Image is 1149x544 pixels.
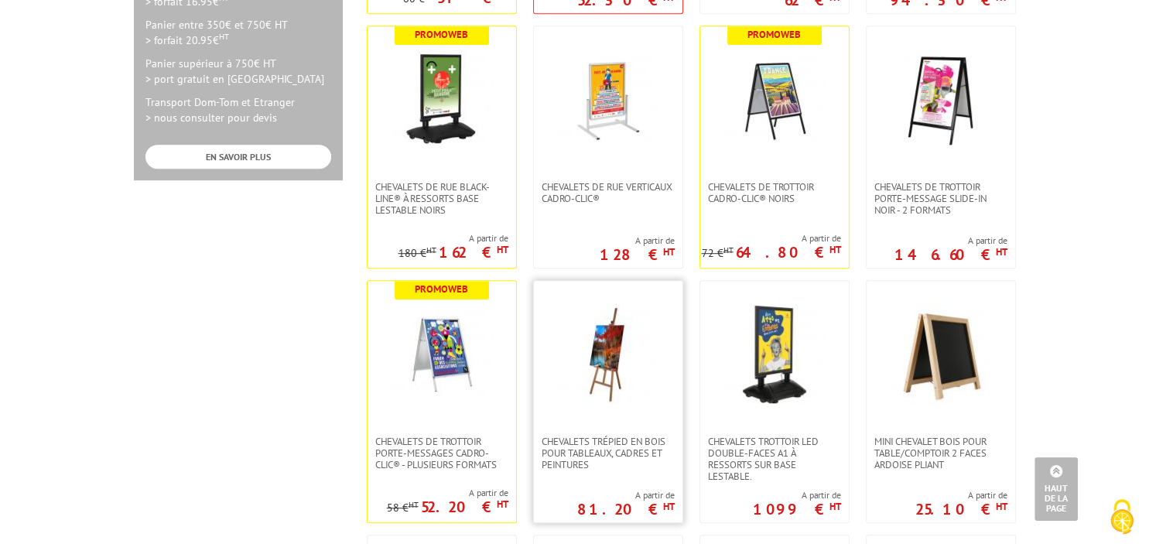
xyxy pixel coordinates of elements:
span: Chevalets de trottoir Cadro-Clic® Noirs [708,181,841,204]
p: Panier supérieur à 750€ HT [145,56,331,87]
sup: HT [996,500,1007,513]
p: 180 € [398,248,436,259]
img: Chevalets Trottoir LED double-faces A1 à ressorts sur base lestable. [724,304,825,405]
p: 81.20 € [577,505,675,514]
sup: HT [723,245,734,255]
b: Promoweb [415,28,468,41]
span: Chevalets de rue Black-Line® à ressorts base lestable Noirs [375,181,508,216]
span: A partir de [387,487,508,499]
span: A partir de [398,232,508,245]
span: A partir de [577,489,675,501]
img: Cookies (fenêtre modale) [1103,498,1141,536]
a: EN SAVOIR PLUS [145,145,331,169]
a: Chevalets de trottoir porte-messages Cadro-Clic® - Plusieurs formats [368,436,516,470]
p: 162 € [439,248,508,257]
b: Promoweb [747,28,801,41]
p: 128 € [600,250,675,259]
button: Cookies (fenêtre modale) [1095,491,1149,544]
p: Panier entre 350€ et 750€ HT [145,17,331,48]
img: Chevalets Trépied en bois pour tableaux, cadres et peintures [558,304,658,405]
sup: HT [409,499,419,510]
p: Transport Dom-Tom et Etranger [145,94,331,125]
sup: HT [663,500,675,513]
a: Chevalets de trottoir Cadro-Clic® Noirs [700,181,849,204]
span: A partir de [600,234,675,247]
sup: HT [829,243,841,256]
span: A partir de [915,489,1007,501]
span: Mini Chevalet bois pour Table/comptoir 2 faces Ardoise Pliant [874,436,1007,470]
sup: HT [497,243,508,256]
img: Chevalets de trottoir Cadro-Clic® Noirs [724,50,825,150]
sup: HT [829,500,841,513]
span: Chevalets Trottoir LED double-faces A1 à ressorts sur base lestable. [708,436,841,482]
span: A partir de [753,489,841,501]
sup: HT [426,245,436,255]
p: 52.20 € [421,502,508,511]
sup: HT [219,31,229,42]
img: Chevalets de trottoir porte-message Slide-in Noir - 2 formats [891,50,991,150]
p: 72 € [702,248,734,259]
b: Promoweb [415,282,468,296]
sup: HT [663,245,675,258]
span: > forfait 20.95€ [145,33,229,47]
a: Chevalets Trépied en bois pour tableaux, cadres et peintures [534,436,682,470]
p: 146.60 € [894,250,1007,259]
a: Chevalets de trottoir porte-message Slide-in Noir - 2 formats [867,181,1015,216]
span: A partir de [894,234,1007,247]
sup: HT [497,498,508,511]
p: 1099 € [753,505,841,514]
a: Mini Chevalet bois pour Table/comptoir 2 faces Ardoise Pliant [867,436,1015,470]
span: > nous consulter pour devis [145,111,277,125]
span: > port gratuit en [GEOGRAPHIC_DATA] [145,72,324,86]
span: Chevalets de trottoir porte-messages Cadro-Clic® - Plusieurs formats [375,436,508,470]
a: Haut de la page [1034,457,1078,521]
span: Chevalets de trottoir porte-message Slide-in Noir - 2 formats [874,181,1007,216]
img: Mini Chevalet bois pour Table/comptoir 2 faces Ardoise Pliant [891,304,991,405]
span: Chevalets de rue verticaux Cadro-Clic® [542,181,675,204]
p: 25.10 € [915,505,1007,514]
span: Chevalets Trépied en bois pour tableaux, cadres et peintures [542,436,675,470]
img: Chevalets de rue verticaux Cadro-Clic® [558,50,658,150]
span: A partir de [702,232,841,245]
a: Chevalets Trottoir LED double-faces A1 à ressorts sur base lestable. [700,436,849,482]
p: 64.80 € [736,248,841,257]
img: Chevalets de trottoir porte-messages Cadro-Clic® - Plusieurs formats [392,304,492,405]
img: Chevalets de rue Black-Line® à ressorts base lestable Noirs [392,50,492,150]
a: Chevalets de rue Black-Line® à ressorts base lestable Noirs [368,181,516,216]
p: 58 € [387,502,419,514]
sup: HT [996,245,1007,258]
a: Chevalets de rue verticaux Cadro-Clic® [534,181,682,204]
